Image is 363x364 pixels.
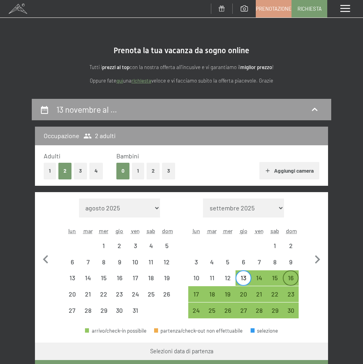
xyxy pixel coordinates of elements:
div: partenza/check-out possibile [283,302,299,318]
h2: 13 novembre al … [56,104,117,114]
div: partenza/check-out possibile [267,286,283,302]
button: 4 [89,163,103,179]
abbr: giovedì [116,227,123,234]
div: Sat Nov 22 2025 [267,286,283,302]
div: 27 [65,307,79,322]
abbr: domenica [286,227,297,234]
div: Sun Nov 30 2025 [283,302,299,318]
div: Sat Nov 01 2025 [267,238,283,254]
div: 10 [189,275,203,289]
div: 5 [221,259,235,273]
div: partenza/check-out possibile [220,286,236,302]
div: partenza/check-out possibile [283,286,299,302]
div: 16 [112,275,127,289]
abbr: mercoledì [223,227,233,234]
button: 1 [132,163,144,179]
div: Fri Nov 07 2025 [251,254,267,270]
div: 6 [236,259,251,273]
div: Fri Oct 03 2025 [127,238,143,254]
button: 3 [74,163,87,179]
div: 20 [65,291,79,305]
div: 3 [128,243,143,257]
div: Fri Nov 21 2025 [251,286,267,302]
div: partenza/check-out possibile [236,302,251,318]
div: Tue Oct 28 2025 [80,302,96,318]
div: 12 [160,259,174,273]
div: Wed Oct 29 2025 [96,302,112,318]
div: partenza/check-out non effettuabile [143,238,159,254]
div: 2 [284,243,298,257]
div: 15 [268,275,282,289]
div: 17 [189,291,203,305]
div: partenza/check-out non effettuabile [188,270,204,286]
div: 11 [144,259,158,273]
div: partenza/check-out possibile [251,286,267,302]
div: partenza/check-out non effettuabile [267,254,283,270]
div: Fri Oct 31 2025 [127,302,143,318]
div: 18 [144,275,158,289]
p: Oppure fate una veloce e vi facciamo subito la offerta piacevole. Grazie [32,77,331,85]
abbr: venerdì [255,227,264,234]
div: 16 [284,275,298,289]
div: 28 [81,307,95,322]
div: Thu Oct 23 2025 [112,286,127,302]
div: Tue Nov 11 2025 [204,270,220,286]
div: Tue Nov 25 2025 [204,302,220,318]
div: 13 [65,275,79,289]
div: Wed Nov 05 2025 [220,254,236,270]
div: 30 [112,307,127,322]
div: 12 [221,275,235,289]
div: partenza/check-out non effettuabile [127,254,143,270]
div: partenza/check-out non effettuabile [159,270,175,286]
div: 24 [189,307,203,322]
div: 25 [144,291,158,305]
div: 21 [81,291,95,305]
div: Thu Oct 02 2025 [112,238,127,254]
div: Mon Oct 20 2025 [64,286,80,302]
button: 3 [162,163,175,179]
div: partenza/check-out non effettuabile [188,254,204,270]
div: Tue Oct 07 2025 [80,254,96,270]
div: partenza/check-out non effettuabile [236,254,251,270]
div: 7 [252,259,266,273]
div: 27 [236,307,251,322]
div: partenza/check-out possibile [236,286,251,302]
div: partenza/check-out non effettuabile [159,286,175,302]
div: 18 [205,291,219,305]
div: 26 [160,291,174,305]
button: Aggiungi camera [259,162,319,179]
div: Sat Nov 15 2025 [267,270,283,286]
div: partenza/check-out non effettuabile [96,286,112,302]
div: Sat Oct 18 2025 [143,270,159,286]
div: Mon Nov 10 2025 [188,270,204,286]
abbr: martedì [207,227,217,234]
div: Wed Oct 01 2025 [96,238,112,254]
div: partenza/check-out non effettuabile [112,254,127,270]
div: 23 [284,291,298,305]
div: partenza/check-out possibile [204,286,220,302]
p: Tutti i con la nostra offerta all'incusive e vi garantiamo il ! [32,63,331,71]
span: 2 adulti [83,131,116,140]
strong: prezzi al top [102,64,129,70]
div: 23 [112,291,127,305]
div: partenza/check-out non effettuabile [143,270,159,286]
abbr: sabato [147,227,155,234]
div: partenza/check-out non effettuabile [143,286,159,302]
div: partenza/check-out possibile [267,302,283,318]
div: Tue Nov 18 2025 [204,286,220,302]
div: Mon Oct 27 2025 [64,302,80,318]
abbr: giovedì [240,227,247,234]
div: partenza/check-out non effettuabile [64,286,80,302]
div: Wed Nov 19 2025 [220,286,236,302]
div: 24 [128,291,143,305]
div: partenza/check-out possibile [204,302,220,318]
div: Fri Oct 24 2025 [127,286,143,302]
div: partenza/check-out non effettuabile [96,238,112,254]
div: partenza/check-out non effettuabile [251,254,267,270]
div: Thu Nov 06 2025 [236,254,251,270]
div: 26 [221,307,235,322]
div: 3 [189,259,203,273]
div: 14 [81,275,95,289]
div: Wed Oct 22 2025 [96,286,112,302]
abbr: lunedì [68,227,76,234]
